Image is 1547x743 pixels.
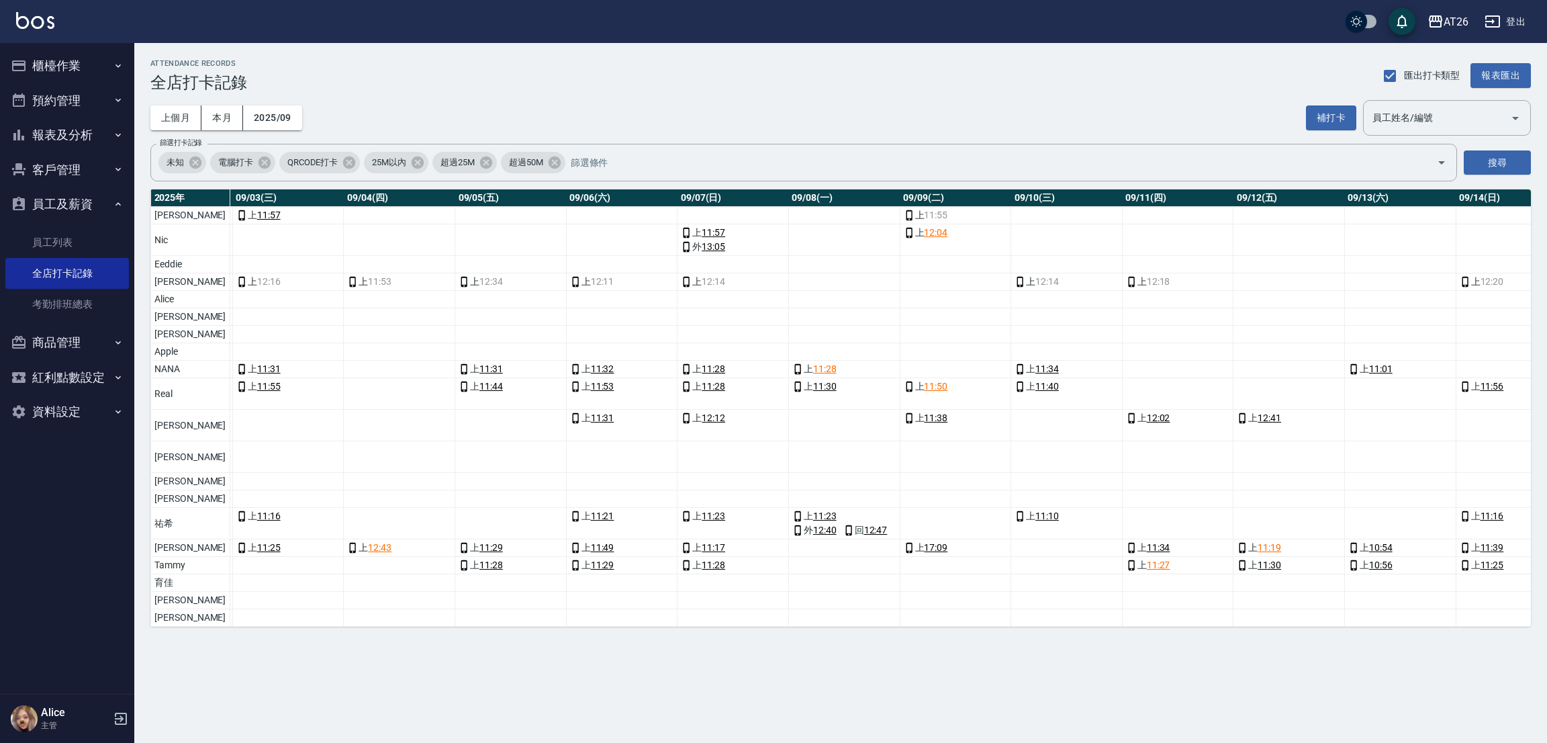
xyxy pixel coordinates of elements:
[41,706,109,719] h5: Alice
[1470,63,1531,88] button: 報表匯出
[1404,69,1460,83] span: 匯出打卡類型
[1481,509,1504,523] a: 11:16
[236,380,340,394] div: 上
[567,151,1413,175] input: 篩選條件
[479,558,503,572] a: 11:28
[150,592,229,609] td: [PERSON_NAME]
[1015,362,1119,376] div: 上
[570,362,674,376] div: 上
[1306,105,1356,130] button: 補打卡
[702,240,725,254] a: 13:05
[813,380,837,394] a: 11:30
[843,523,888,537] span: 回
[570,541,674,555] div: 上
[257,208,281,222] a: 11:57
[924,411,947,425] a: 11:38
[681,362,785,376] div: 上
[702,541,725,555] a: 11:17
[788,189,900,207] th: 09/08(一)
[1431,152,1452,173] button: Open
[150,224,229,256] td: Nic
[150,441,229,473] td: [PERSON_NAME]
[1444,13,1468,30] div: AT26
[11,705,38,732] img: Person
[41,719,109,732] p: 主管
[1258,541,1281,555] a: 11:19
[681,275,785,289] div: 上
[150,59,247,68] h2: ATTENDANCE RECORDS
[1237,558,1341,572] div: 上
[570,275,674,289] div: 上
[570,411,674,425] div: 上
[236,509,340,523] div: 上
[236,208,340,222] div: 上
[1464,150,1531,175] button: 搜尋
[279,152,361,173] div: QRCODE打卡
[459,362,563,376] div: 上
[150,105,201,130] button: 上個月
[813,362,837,376] a: 11:28
[1481,380,1504,394] a: 11:56
[158,152,206,173] div: 未知
[1481,275,1504,289] span: 12:20
[570,380,674,394] div: 上
[1122,189,1233,207] th: 09/11(四)
[432,152,497,173] div: 超過25M
[150,410,229,441] td: [PERSON_NAME]
[459,380,563,394] div: 上
[232,189,344,207] th: 09/03(三)
[1147,558,1170,572] a: 11:27
[5,118,129,152] button: 報表及分析
[257,380,281,394] a: 11:55
[702,275,725,289] span: 12:14
[459,541,563,555] div: 上
[924,226,947,240] a: 12:04
[1348,541,1452,555] div: 上
[257,509,281,523] a: 11:16
[243,105,302,130] button: 2025/09
[364,152,428,173] div: 25M以內
[702,362,725,376] a: 11:28
[1237,411,1341,425] div: 上
[1147,411,1170,425] a: 12:02
[1258,558,1281,572] a: 11:30
[1126,411,1230,425] div: 上
[566,189,677,207] th: 09/06(六)
[681,558,785,572] div: 上
[150,308,229,326] td: [PERSON_NAME]
[364,156,414,169] span: 25M以內
[792,523,837,537] span: 外
[236,541,340,555] div: 上
[792,362,896,376] div: 上
[432,156,483,169] span: 超過25M
[900,189,1011,207] th: 09/09(二)
[1481,541,1504,555] a: 11:39
[1389,8,1415,35] button: save
[5,360,129,395] button: 紅利點數設定
[5,258,129,289] a: 全店打卡記錄
[1233,189,1345,207] th: 09/12(五)
[1126,558,1230,572] div: 上
[150,343,229,361] td: Apple
[1147,275,1170,289] span: 12:18
[5,83,129,118] button: 預約管理
[570,558,674,572] div: 上
[702,226,725,240] a: 11:57
[5,187,129,222] button: 員工及薪資
[1237,541,1341,555] div: 上
[591,509,614,523] a: 11:21
[681,541,785,555] div: 上
[1479,9,1531,34] button: 登出
[1035,275,1059,289] span: 12:14
[570,509,674,523] div: 上
[347,541,451,555] div: 上
[591,380,614,394] a: 11:53
[210,156,261,169] span: 電腦打卡
[591,558,614,572] a: 11:29
[150,539,229,557] td: [PERSON_NAME]
[1481,558,1504,572] a: 11:25
[1015,509,1119,523] div: 上
[1422,8,1474,36] button: AT26
[236,275,340,289] div: 上
[150,574,229,592] td: 育佳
